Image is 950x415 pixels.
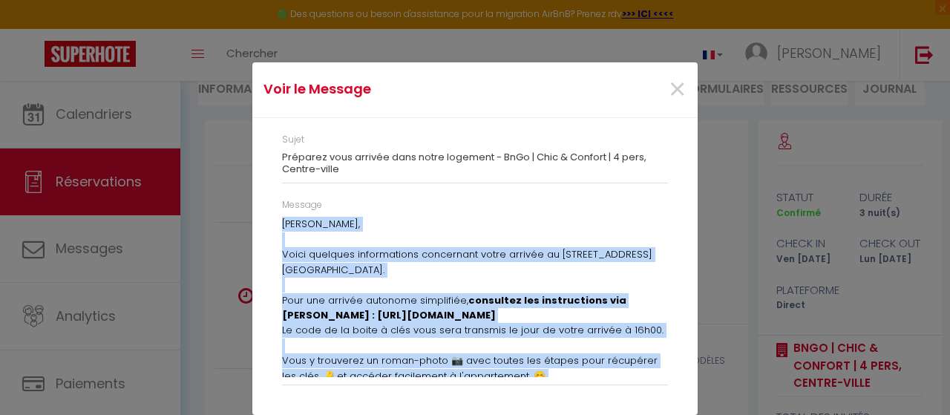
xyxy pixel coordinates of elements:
[282,217,668,323] p: Voici quelques informations concernant votre arrivée au [STREET_ADDRESS]
[668,74,687,106] button: Close
[282,293,626,322] span: Pour une arrivée autonome simplifiée,
[668,68,687,112] span: ×
[282,323,664,337] span: Le code de la boite à clés vous sera transmis le jour de votre arrivée à 16h00.
[282,198,322,212] label: Message
[263,79,539,99] h4: Voir le Message
[282,263,384,277] span: [GEOGRAPHIC_DATA].
[282,151,668,174] h3: Préparez vous arrivée dans notre logement - BnGo | Chic & Confort | 4 pers, Centre-ville
[282,293,626,322] strong: consultez les instructions via [PERSON_NAME] : [URL][DOMAIN_NAME]
[282,133,304,147] label: Sujet
[282,353,658,382] span: Vous y trouverez un roman-photo 📷 avec toutes les étapes pour récupérer les clés 🔑 et accéder fac...
[282,217,358,231] span: [PERSON_NAME]
[358,217,360,231] span: ,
